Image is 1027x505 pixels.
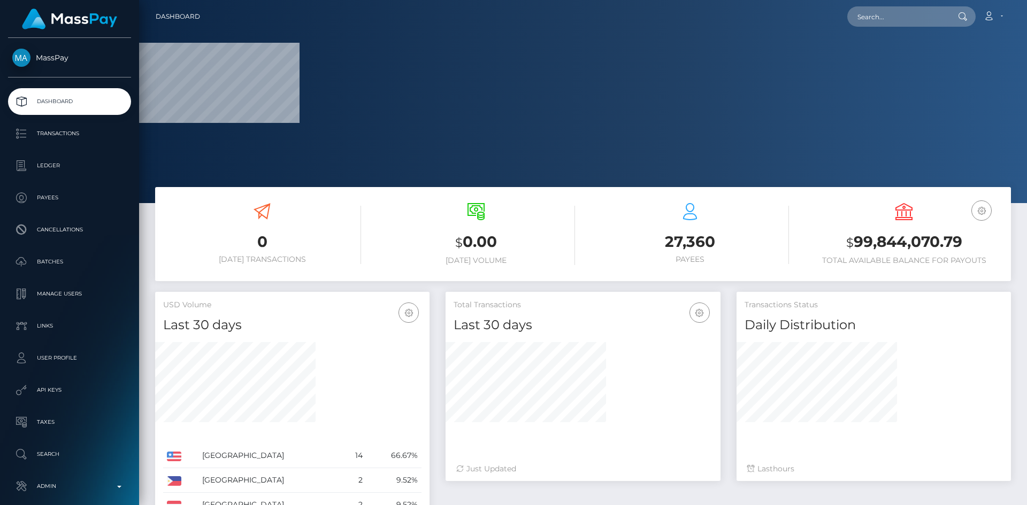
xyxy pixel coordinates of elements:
h3: 27,360 [591,231,789,252]
h3: 0.00 [377,231,575,253]
input: Search... [847,6,948,27]
img: MassPay [12,49,30,67]
div: Last hours [747,463,1000,475]
a: API Keys [8,377,131,403]
span: MassPay [8,53,131,63]
a: Payees [8,184,131,211]
a: Ledger [8,152,131,179]
img: PH.png [167,476,181,486]
td: 9.52% [366,468,421,493]
a: Search [8,441,131,468]
a: Admin [8,473,131,500]
img: MassPay Logo [22,9,117,29]
p: Cancellations [12,222,127,238]
a: Transactions [8,120,131,147]
p: User Profile [12,350,127,366]
a: Manage Users [8,281,131,307]
a: Batches [8,248,131,275]
h6: [DATE] Transactions [163,255,361,264]
div: Just Updated [456,463,709,475]
p: Admin [12,478,127,494]
td: [GEOGRAPHIC_DATA] [198,468,342,493]
h6: Payees [591,255,789,264]
td: 66.67% [366,444,421,468]
h5: USD Volume [163,300,421,310]
h5: Total Transactions [454,300,712,310]
p: Transactions [12,126,127,142]
p: Search [12,446,127,462]
h4: Daily Distribution [745,316,1003,335]
h3: 0 [163,231,361,252]
h3: 99,844,070.79 [805,231,1003,253]
a: User Profile [8,345,131,371]
h4: Last 30 days [163,316,421,335]
p: Batches [12,254,127,270]
p: API Keys [12,382,127,398]
p: Manage Users [12,286,127,302]
a: Links [8,313,131,339]
a: Cancellations [8,216,131,243]
p: Ledger [12,158,127,174]
h4: Last 30 days [454,316,712,335]
p: Payees [12,190,127,206]
td: 14 [342,444,366,468]
a: Dashboard [8,88,131,115]
small: $ [846,235,854,250]
h5: Transactions Status [745,300,1003,310]
td: [GEOGRAPHIC_DATA] [198,444,342,468]
small: $ [455,235,463,250]
a: Taxes [8,409,131,436]
p: Links [12,318,127,334]
img: US.png [167,452,181,461]
p: Dashboard [12,94,127,110]
h6: Total Available Balance for Payouts [805,256,1003,265]
a: Dashboard [156,5,200,28]
td: 2 [342,468,366,493]
p: Taxes [12,414,127,430]
h6: [DATE] Volume [377,256,575,265]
